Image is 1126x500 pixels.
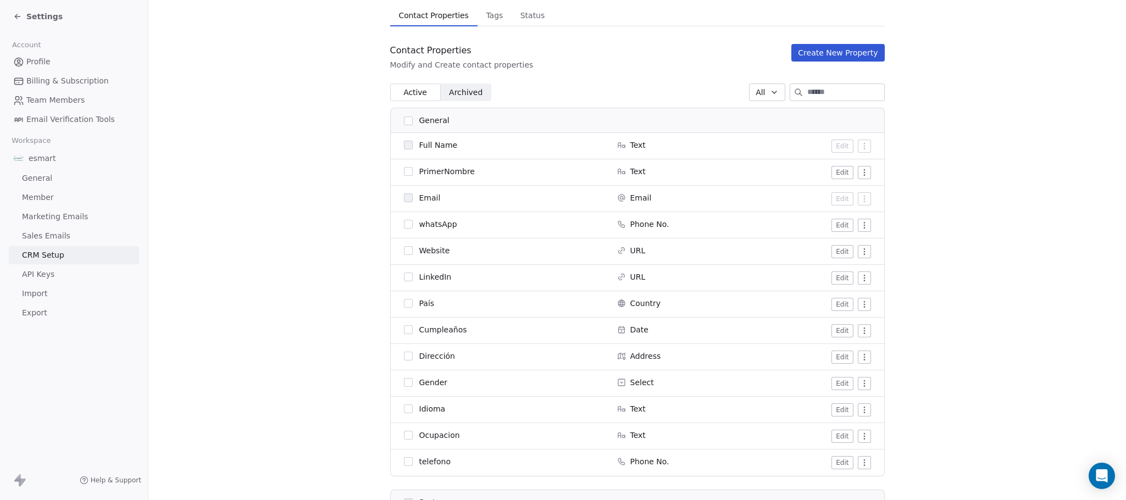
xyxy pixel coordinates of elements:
[13,11,63,22] a: Settings
[419,456,451,467] span: telefono
[630,271,646,282] span: URL
[1089,463,1115,489] div: Open Intercom Messenger
[390,59,534,70] div: Modify and Create contact properties
[630,456,669,467] span: Phone No.
[22,211,88,223] span: Marketing Emails
[419,430,460,441] span: Ocupacion
[831,192,853,205] button: Edit
[419,403,446,414] span: Idioma
[419,324,467,335] span: Cumpleaños
[630,351,661,362] span: Address
[9,246,139,264] a: CRM Setup
[481,8,507,23] span: Tags
[831,403,853,416] button: Edit
[419,351,455,362] span: Dirección
[630,219,669,230] span: Phone No.
[419,140,458,151] span: Full Name
[22,192,54,203] span: Member
[22,249,64,261] span: CRM Setup
[791,44,884,62] button: Create New Property
[756,87,765,98] span: All
[13,153,24,164] img: -.png
[22,269,54,280] span: API Keys
[91,476,141,485] span: Help & Support
[419,166,475,177] span: PrimerNombre
[630,166,646,177] span: Text
[26,114,115,125] span: Email Verification Tools
[22,173,52,184] span: General
[831,245,853,258] button: Edit
[9,265,139,284] a: API Keys
[831,219,853,232] button: Edit
[9,110,139,129] a: Email Verification Tools
[9,169,139,187] a: General
[26,11,63,22] span: Settings
[831,377,853,390] button: Edit
[831,324,853,337] button: Edit
[26,95,85,106] span: Team Members
[80,476,141,485] a: Help & Support
[831,430,853,443] button: Edit
[9,53,139,71] a: Profile
[419,271,452,282] span: LinkedIn
[831,456,853,469] button: Edit
[419,219,457,230] span: whatsApp
[9,208,139,226] a: Marketing Emails
[630,298,661,309] span: Country
[419,377,448,388] span: Gender
[831,298,853,311] button: Edit
[419,298,435,309] span: País
[29,153,56,164] span: esmart
[9,285,139,303] a: Import
[449,87,482,98] span: Archived
[630,430,646,441] span: Text
[7,37,46,53] span: Account
[22,230,70,242] span: Sales Emails
[9,72,139,90] a: Billing & Subscription
[831,140,853,153] button: Edit
[9,91,139,109] a: Team Members
[516,8,550,23] span: Status
[630,245,646,256] span: URL
[22,307,47,319] span: Export
[630,140,646,151] span: Text
[9,304,139,322] a: Export
[630,403,646,414] span: Text
[630,324,648,335] span: Date
[831,271,853,285] button: Edit
[390,44,534,57] div: Contact Properties
[9,227,139,245] a: Sales Emails
[419,245,450,256] span: Website
[419,115,450,126] span: General
[7,132,56,149] span: Workspace
[26,56,51,68] span: Profile
[26,75,109,87] span: Billing & Subscription
[831,166,853,179] button: Edit
[395,8,473,23] span: Contact Properties
[831,351,853,364] button: Edit
[22,288,47,299] span: Import
[630,192,652,203] span: Email
[9,188,139,207] a: Member
[630,377,654,388] span: Select
[419,192,441,203] span: Email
